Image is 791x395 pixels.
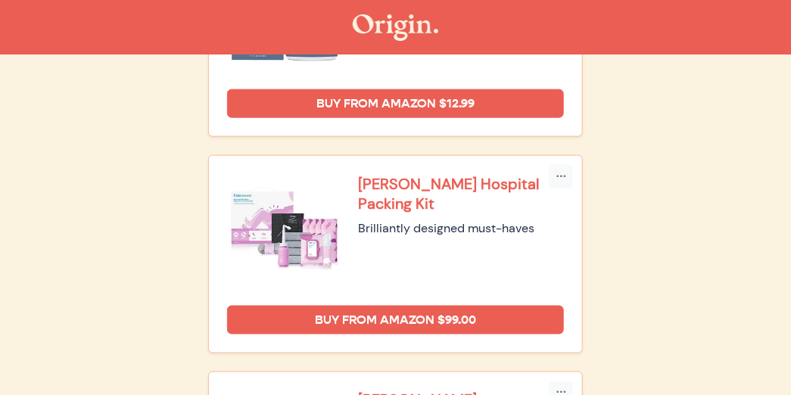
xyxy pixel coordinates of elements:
[227,306,565,334] a: Buy from Amazon $99.00
[227,174,341,288] img: Frida Mom Hospital Packing Kit
[359,219,565,238] div: Brilliantly designed must-haves
[353,14,438,41] img: The Origin Shop
[227,89,565,118] a: Buy from Amazon $12.99
[359,174,565,213] a: [PERSON_NAME] Hospital Packing Kit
